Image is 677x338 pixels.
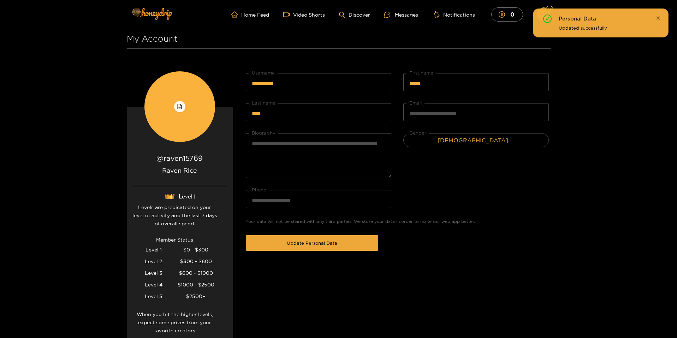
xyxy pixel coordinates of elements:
div: Level 2 [132,255,175,267]
span: close [656,16,660,20]
a: Discover [339,12,370,18]
div: $2500+ [175,290,217,302]
button: file-image [174,101,185,112]
label: Last name [252,99,275,106]
button: 0 [491,7,523,21]
label: Gender [409,129,426,136]
label: Biography [252,129,275,136]
div: Level 3 [132,267,175,279]
h1: My Account [127,29,551,49]
span: video-camera [283,11,293,18]
span: file-image [177,104,182,110]
div: $600 - $1000 [175,267,217,279]
span: dollar [499,11,509,18]
input: First name [403,73,549,91]
mark: 0 [509,11,516,18]
p: Your data will not be shared with any third parties. We store your data in order to make our web ... [245,218,549,225]
label: First name [409,69,433,76]
div: Level 5 [132,290,175,302]
div: Level 1 [132,244,175,255]
div: Level 4 [132,279,175,290]
span: check-circle [543,14,552,24]
label: Username [252,69,275,76]
span: Level 1 [179,193,196,200]
input: Last name [246,103,391,121]
input: Username [246,73,391,91]
button: Update Personal Data [246,235,378,251]
span: Female [404,135,548,146]
div: $0 - $300 [175,244,217,255]
img: Fan Level [547,7,552,12]
span: Update Personal Data [287,239,337,247]
a: Home Feed [231,11,269,18]
div: Updated successfully [559,24,660,31]
h2: @ raven15769 [132,153,227,163]
label: Phone [252,186,266,193]
div: Personal Data [559,14,660,23]
a: Video Shorts [283,11,325,18]
span: home [231,11,241,18]
div: Messages [384,11,418,19]
button: Notifications [432,11,477,18]
img: crown1.webp [164,192,176,200]
div: $1000 - $2500 [175,279,217,290]
input: Email [403,103,549,121]
textarea: Biography [246,133,391,178]
label: Email [409,99,422,106]
p: Raven Rice [132,166,227,186]
input: Phone [246,190,391,208]
div: $300 - $600 [175,255,217,267]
